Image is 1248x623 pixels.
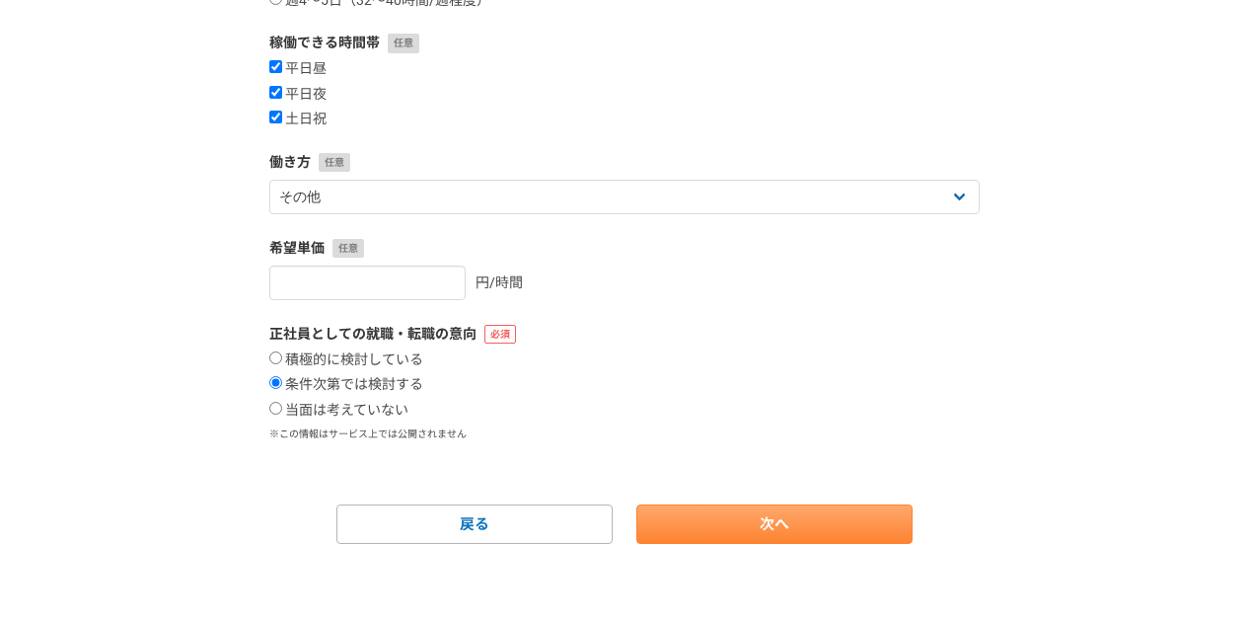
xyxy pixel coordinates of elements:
[269,427,980,441] p: ※この情報はサービス上では公開されません
[336,505,613,544] a: 戻る
[269,111,327,128] label: 土日祝
[269,402,408,420] label: 当面は考えていない
[269,111,282,123] input: 土日祝
[269,351,282,364] input: 積極的に検討している
[269,402,282,415] input: 当面は考えていない
[269,351,423,369] label: 積極的に検討している
[269,60,327,78] label: 平日昼
[269,376,282,389] input: 条件次第では検討する
[269,152,980,173] label: 働き方
[269,86,327,104] label: 平日夜
[269,86,282,99] input: 平日夜
[636,505,913,544] a: 次へ
[269,376,423,394] label: 条件次第では検討する
[476,274,523,290] span: 円/時間
[269,60,282,73] input: 平日昼
[269,33,980,53] label: 稼働できる時間帯
[269,238,980,259] label: 希望単価
[269,324,980,345] label: 正社員としての就職・転職の意向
